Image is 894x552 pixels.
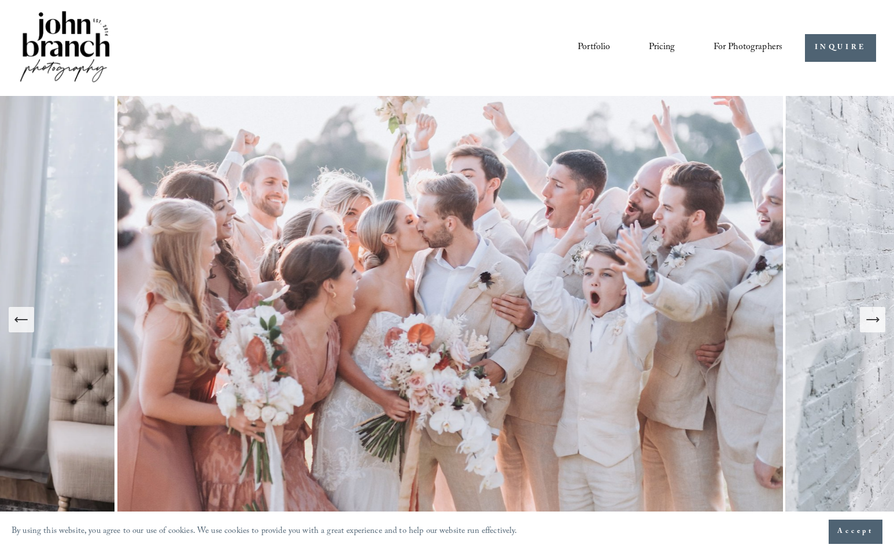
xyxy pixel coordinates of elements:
img: John Branch IV Photography [18,9,112,87]
span: Accept [837,526,874,538]
p: By using this website, you agree to our use of cookies. We use cookies to provide you with a grea... [12,524,518,540]
button: Accept [829,520,882,544]
a: INQUIRE [805,34,876,62]
a: folder dropdown [714,38,783,58]
button: Next Slide [860,307,885,332]
img: A wedding party celebrating outdoors, featuring a bride and groom kissing amidst cheering bridesm... [114,96,786,543]
a: Pricing [649,38,675,58]
a: Portfolio [578,38,610,58]
button: Previous Slide [9,307,34,332]
span: For Photographers [714,39,783,57]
